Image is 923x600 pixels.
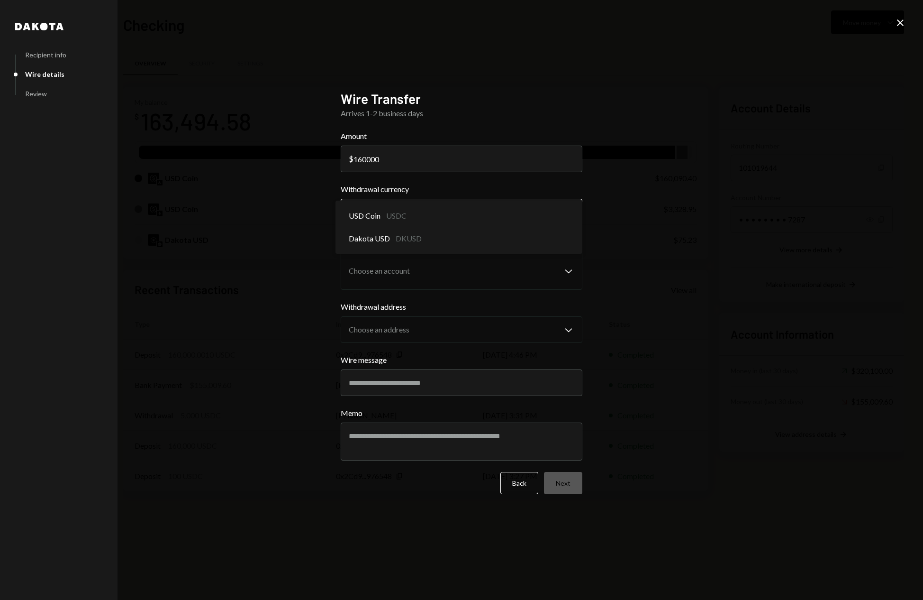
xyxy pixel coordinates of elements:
[341,316,582,343] button: Withdrawal address
[341,199,582,225] button: Withdrawal currency
[25,70,64,78] div: Wire details
[341,301,582,313] label: Withdrawal address
[349,233,390,244] span: Dakota USD
[341,108,582,119] div: Arrives 1-2 business days
[500,472,538,494] button: Back
[341,130,582,142] label: Amount
[341,252,582,290] button: Withdrawal account
[349,154,353,163] div: $
[341,90,582,108] h2: Wire Transfer
[396,233,422,244] div: DKUSD
[341,146,582,172] input: 0.00
[349,210,380,222] span: USD Coin
[341,184,582,195] label: Withdrawal currency
[386,210,407,222] div: USDC
[341,407,582,419] label: Memo
[25,51,66,59] div: Recipient info
[25,90,47,98] div: Review
[341,354,582,366] label: Wire message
